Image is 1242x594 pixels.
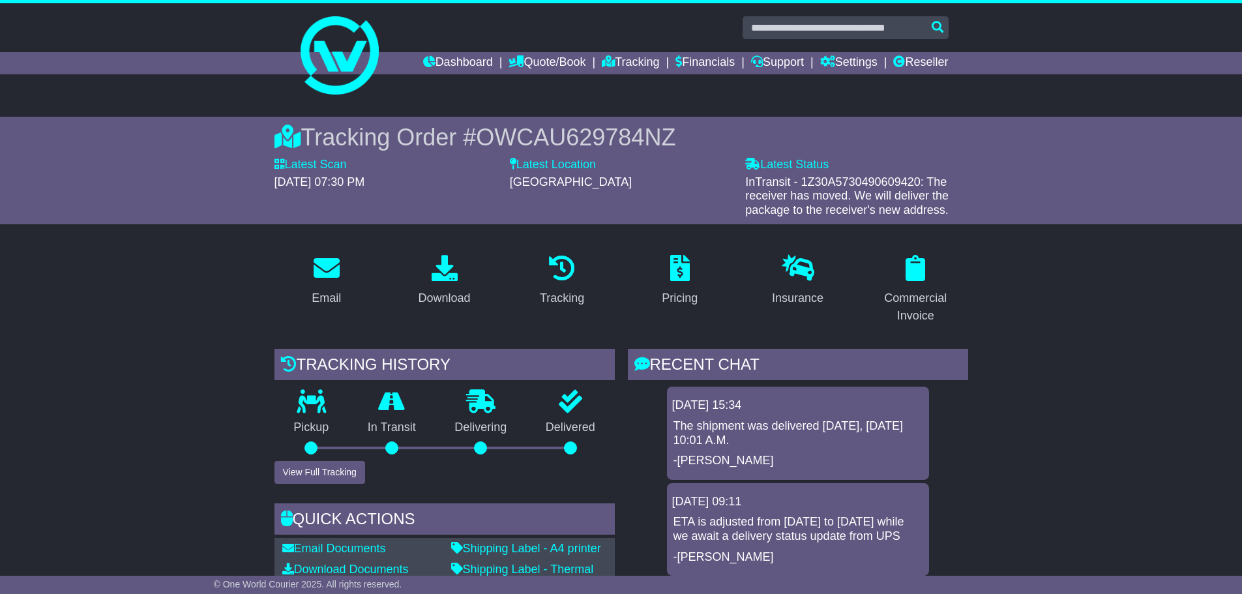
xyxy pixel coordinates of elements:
[531,250,593,312] a: Tracking
[274,421,349,435] p: Pickup
[510,158,596,172] label: Latest Location
[274,158,347,172] label: Latest Scan
[772,290,823,307] div: Insurance
[274,175,365,188] span: [DATE] 07:30 PM
[675,52,735,74] a: Financials
[662,290,698,307] div: Pricing
[673,550,923,565] p: -[PERSON_NAME]
[745,158,829,172] label: Latest Status
[673,419,923,447] p: The shipment was delivered [DATE], [DATE] 10:01 A.M.
[282,563,409,576] a: Download Documents
[303,250,349,312] a: Email
[863,250,968,329] a: Commercial Invoice
[672,398,924,413] div: [DATE] 15:34
[763,250,832,312] a: Insurance
[893,52,948,74] a: Reseller
[510,175,632,188] span: [GEOGRAPHIC_DATA]
[348,421,436,435] p: In Transit
[274,461,365,484] button: View Full Tracking
[451,542,601,555] a: Shipping Label - A4 printer
[673,515,923,543] p: ETA is adjusted from [DATE] to [DATE] while we await a delivery status update from UPS
[451,563,594,590] a: Shipping Label - Thermal printer
[423,52,493,74] a: Dashboard
[540,290,584,307] div: Tracking
[409,250,479,312] a: Download
[653,250,706,312] a: Pricing
[476,124,675,151] span: OWCAU629784NZ
[820,52,878,74] a: Settings
[672,495,924,509] div: [DATE] 09:11
[214,579,402,589] span: © One World Courier 2025. All rights reserved.
[745,175,949,216] span: InTransit - 1Z30A5730490609420: The receiver has moved. We will deliver the package to the receiv...
[872,290,960,325] div: Commercial Invoice
[274,349,615,384] div: Tracking history
[274,503,615,539] div: Quick Actions
[751,52,804,74] a: Support
[526,421,615,435] p: Delivered
[274,123,968,151] div: Tracking Order #
[436,421,527,435] p: Delivering
[628,349,968,384] div: RECENT CHAT
[673,454,923,468] p: -[PERSON_NAME]
[418,290,470,307] div: Download
[602,52,659,74] a: Tracking
[509,52,585,74] a: Quote/Book
[312,290,341,307] div: Email
[282,542,386,555] a: Email Documents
